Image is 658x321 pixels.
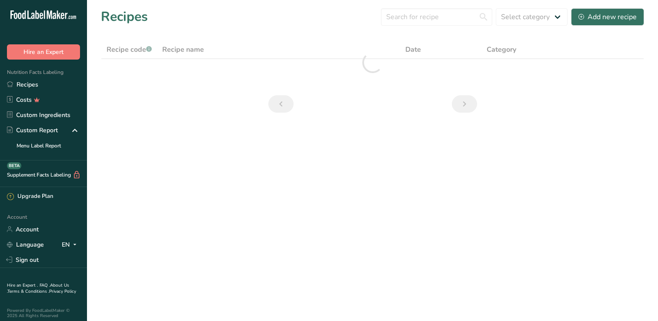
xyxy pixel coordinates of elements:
[49,288,76,294] a: Privacy Policy
[40,282,50,288] a: FAQ .
[7,162,21,169] div: BETA
[7,282,69,294] a: About Us .
[7,126,58,135] div: Custom Report
[571,8,644,26] button: Add new recipe
[578,12,637,22] div: Add new recipe
[381,8,492,26] input: Search for recipe
[7,282,38,288] a: Hire an Expert .
[268,95,294,113] a: Previous page
[62,239,80,250] div: EN
[7,288,49,294] a: Terms & Conditions .
[7,308,80,318] div: Powered By FoodLabelMaker © 2025 All Rights Reserved
[7,237,44,252] a: Language
[7,44,80,60] button: Hire an Expert
[101,7,148,27] h1: Recipes
[452,95,477,113] a: Next page
[7,192,53,201] div: Upgrade Plan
